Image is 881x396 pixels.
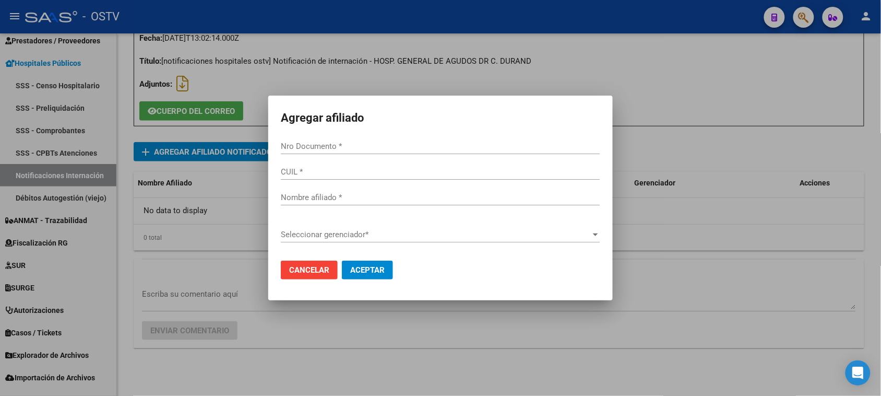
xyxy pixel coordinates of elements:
[281,230,591,239] span: Seleccionar gerenciador
[342,261,393,279] button: Aceptar
[846,360,871,386] div: Open Intercom Messenger
[350,265,385,275] span: Aceptar
[281,108,600,128] h2: Agregar afiliado
[281,261,338,279] button: Cancelar
[289,265,329,275] span: Cancelar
